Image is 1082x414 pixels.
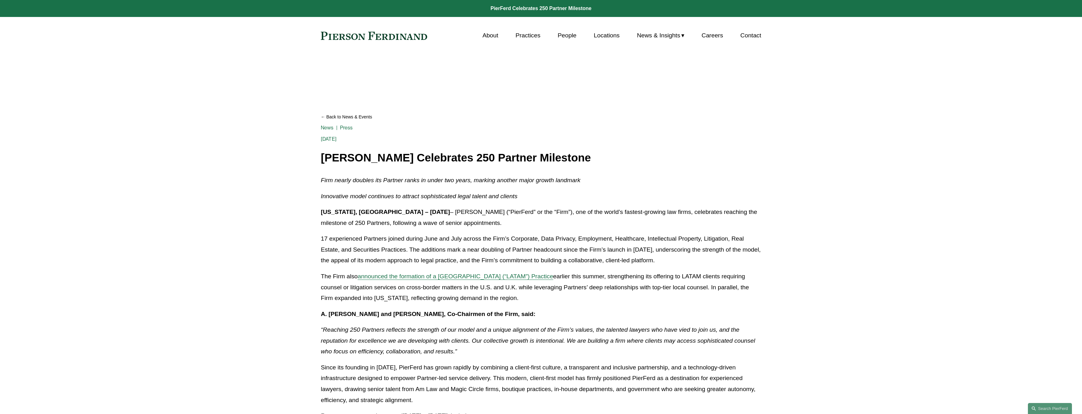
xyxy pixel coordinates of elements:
[321,326,757,355] em: “Reaching 250 Partners reflects the strength of our model and a unique alignment of the Firm’s va...
[594,30,620,41] a: Locations
[321,311,535,317] strong: A. [PERSON_NAME] and [PERSON_NAME], Co-Chairmen of the Firm, said:
[321,152,761,164] h1: [PERSON_NAME] Celebrates 250 Partner Milestone
[321,271,761,304] p: The Firm also earlier this summer, strengthening its offering to LATAM clients requiring counsel ...
[321,233,761,266] p: 17 experienced Partners joined during June and July across the Firm’s Corporate, Data Privacy, Em...
[637,30,684,41] a: folder dropdown
[340,125,353,131] a: Press
[321,125,334,131] a: News
[358,273,553,280] a: announced the formation of a [GEOGRAPHIC_DATA] (“LATAM”) Practice
[1028,403,1072,414] a: Search this site
[321,362,761,406] p: Since its founding in [DATE], PierFerd has grown rapidly by combining a client-first culture, a t...
[321,193,517,199] em: Innovative model continues to attract sophisticated legal talent and clients
[637,30,680,41] span: News & Insights
[516,30,540,41] a: Practices
[321,112,761,123] a: Back to News & Events
[321,136,337,142] span: [DATE]
[740,30,761,41] a: Contact
[702,30,723,41] a: Careers
[321,207,761,228] p: – [PERSON_NAME] (“PierFerd” or the “Firm”), one of the world’s fastest-growing law firms, celebra...
[482,30,498,41] a: About
[558,30,577,41] a: People
[321,209,450,215] strong: [US_STATE], [GEOGRAPHIC_DATA] – [DATE]
[321,177,580,183] em: Firm nearly doubles its Partner ranks in under two years, marking another major growth landmark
